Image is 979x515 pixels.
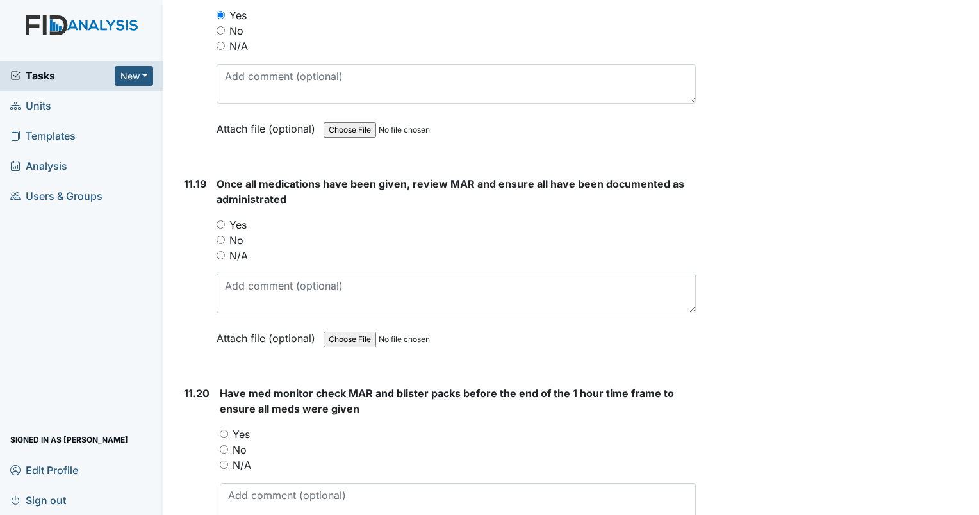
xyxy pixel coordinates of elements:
input: No [217,236,225,244]
input: No [217,26,225,35]
button: New [115,66,153,86]
span: Units [10,96,51,116]
span: Users & Groups [10,186,103,206]
label: N/A [229,38,248,54]
label: Yes [233,427,250,442]
span: Edit Profile [10,460,78,480]
span: Once all medications have been given, review MAR and ensure all have been documented as administr... [217,177,684,206]
span: Have med monitor check MAR and blister packs before the end of the 1 hour time frame to ensure al... [220,387,674,415]
input: N/A [217,42,225,50]
label: 11.20 [184,386,210,401]
span: Templates [10,126,76,146]
label: No [229,23,243,38]
label: No [233,442,247,457]
label: Yes [229,217,247,233]
input: N/A [220,461,228,469]
a: Tasks [10,68,115,83]
input: N/A [217,251,225,259]
span: Analysis [10,156,67,176]
label: N/A [233,457,251,473]
span: Signed in as [PERSON_NAME] [10,430,128,450]
label: Yes [229,8,247,23]
label: Attach file (optional) [217,323,320,346]
input: Yes [220,430,228,438]
span: Sign out [10,490,66,510]
input: Yes [217,11,225,19]
label: N/A [229,248,248,263]
label: 11.19 [184,176,206,192]
input: Yes [217,220,225,229]
label: Attach file (optional) [217,114,320,136]
label: No [229,233,243,248]
input: No [220,445,228,454]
